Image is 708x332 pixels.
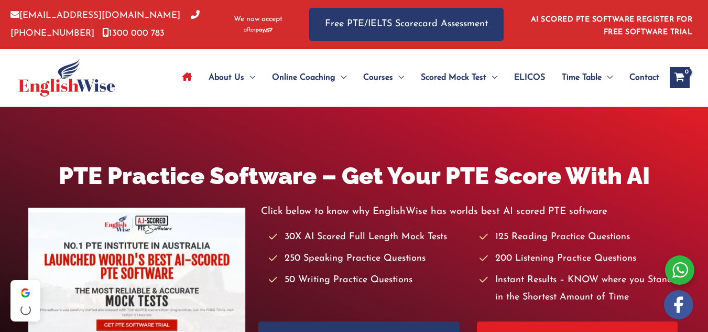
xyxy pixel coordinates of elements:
a: CoursesMenu Toggle [355,59,412,96]
span: Scored Mock Test [421,59,486,96]
span: ELICOS [514,59,545,96]
li: 250 Speaking Practice Questions [269,250,469,267]
span: Menu Toggle [335,59,346,96]
span: Time Table [562,59,602,96]
a: View Shopping Cart, empty [670,67,690,88]
a: Online CoachingMenu Toggle [264,59,355,96]
span: Menu Toggle [602,59,613,96]
li: 30X AI Scored Full Length Mock Tests [269,229,469,246]
span: We now accept [234,14,282,25]
a: 1300 000 783 [102,29,165,38]
img: cropped-ew-logo [18,59,115,97]
a: About UsMenu Toggle [200,59,264,96]
nav: Site Navigation: Main Menu [174,59,659,96]
a: [PHONE_NUMBER] [10,11,200,37]
a: Free PTE/IELTS Scorecard Assessment [309,8,504,41]
img: Afterpay-Logo [244,27,273,33]
aside: Header Widget 1 [525,7,698,41]
img: white-facebook.png [664,290,693,319]
a: ELICOS [506,59,553,96]
h1: PTE Practice Software – Get Your PTE Score With AI [28,159,680,192]
li: 125 Reading Practice Questions [480,229,680,246]
p: Click below to know why EnglishWise has worlds best AI scored PTE software [261,203,680,220]
span: About Us [209,59,244,96]
li: Instant Results – KNOW where you Stand in the Shortest Amount of Time [480,272,680,307]
a: Contact [621,59,659,96]
span: Menu Toggle [244,59,255,96]
a: Time TableMenu Toggle [553,59,621,96]
span: Courses [363,59,393,96]
li: 50 Writing Practice Questions [269,272,469,289]
li: 200 Listening Practice Questions [480,250,680,267]
span: Online Coaching [272,59,335,96]
span: Menu Toggle [486,59,497,96]
a: Scored Mock TestMenu Toggle [412,59,506,96]
span: Menu Toggle [393,59,404,96]
a: AI SCORED PTE SOFTWARE REGISTER FOR FREE SOFTWARE TRIAL [531,16,693,36]
a: [EMAIL_ADDRESS][DOMAIN_NAME] [10,11,180,20]
span: Contact [629,59,659,96]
